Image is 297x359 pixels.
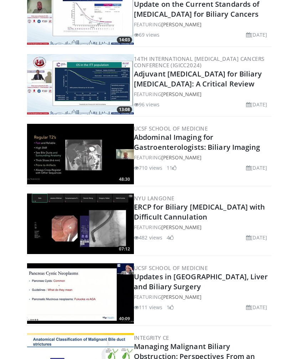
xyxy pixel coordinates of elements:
[27,54,134,115] a: 13:08
[134,55,264,69] a: 14th International [MEDICAL_DATA] Cancers Conference (IGICC2024)
[117,106,132,113] span: 13:08
[27,263,134,324] a: 40:09
[134,154,270,161] div: FEATURING
[134,195,174,202] a: NYU Langone
[134,303,162,311] li: 111 views
[27,124,134,184] img: e4f9723f-2aee-40c6-9d41-abc4878371f5.300x170_q85_crop-smart_upscale.jpg
[167,303,174,311] li: 1
[134,125,208,132] a: UCSF School of Medicine
[27,263,134,324] img: 20159e6f-6089-4ee5-8d33-043946daabe5.300x170_q85_crop-smart_upscale.jpg
[246,234,267,241] li: [DATE]
[117,246,132,252] span: 07:12
[161,154,202,161] a: [PERSON_NAME]
[134,272,268,291] a: Updates in [GEOGRAPHIC_DATA], Liver and Biliary Surgery
[167,164,177,171] li: 11
[27,124,134,184] a: 48:30
[134,21,270,28] div: FEATURING
[246,164,267,171] li: [DATE]
[167,234,174,241] li: 4
[246,303,267,311] li: [DATE]
[117,37,132,43] span: 14:03
[134,101,160,108] li: 96 views
[134,334,169,341] a: Integrity CE
[27,194,134,254] a: 07:12
[117,176,132,183] span: 48:30
[246,31,267,38] li: [DATE]
[134,264,208,271] a: UCSF School of Medicine
[161,21,202,28] a: [PERSON_NAME]
[134,293,270,301] div: FEATURING
[134,132,260,152] a: Abdominal Imaging for Gastroenterologists: Biliary Imaging
[134,202,265,222] a: ERCP for Biliary [MEDICAL_DATA] with Difficult Cannulation
[134,223,270,231] div: FEATURING
[161,224,202,231] a: [PERSON_NAME]
[134,31,160,38] li: 69 views
[134,90,270,98] div: FEATURING
[117,316,132,322] span: 40:09
[161,91,202,97] a: [PERSON_NAME]
[161,294,202,300] a: [PERSON_NAME]
[27,194,134,254] img: 4af7880a-ecbc-4ce8-ab49-01eeeca41f7d.300x170_q85_crop-smart_upscale.jpg
[134,164,162,171] li: 710 views
[134,69,262,89] a: Adjuvant [MEDICAL_DATA] for Biliary [MEDICAL_DATA]: A Critical Review
[27,54,134,115] img: a8400639-2f08-4fcd-8d7e-6ab7cb0cbd4d.300x170_q85_crop-smart_upscale.jpg
[134,234,162,241] li: 482 views
[246,101,267,108] li: [DATE]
